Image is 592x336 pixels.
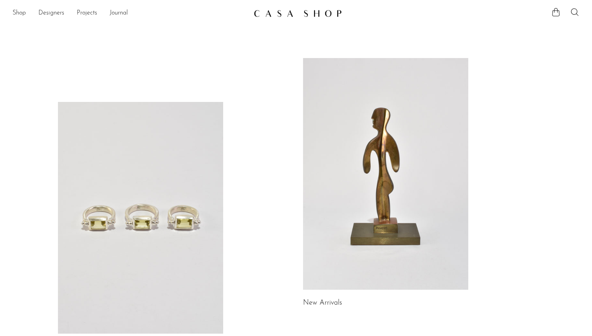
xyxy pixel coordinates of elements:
[77,8,97,18] a: Projects
[13,8,26,18] a: Shop
[38,8,64,18] a: Designers
[13,7,247,20] nav: Desktop navigation
[110,8,128,18] a: Journal
[303,300,342,307] a: New Arrivals
[13,7,247,20] ul: NEW HEADER MENU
